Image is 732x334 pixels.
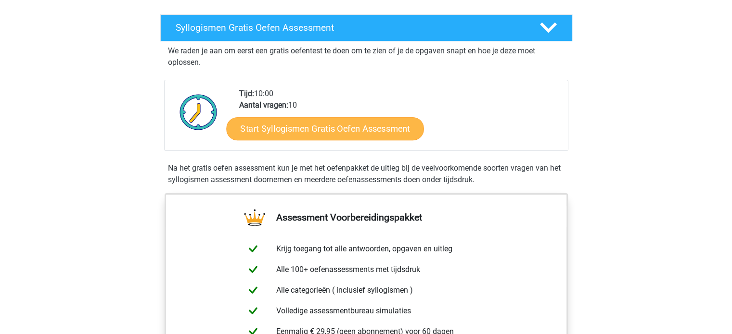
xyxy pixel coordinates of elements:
div: 10:00 10 [232,88,567,150]
a: Syllogismen Gratis Oefen Assessment [156,14,576,41]
p: We raden je aan om eerst een gratis oefentest te doen om te zien of je de opgaven snapt en hoe je... [168,45,565,68]
a: Start Syllogismen Gratis Oefen Assessment [226,117,424,140]
b: Tijd: [239,89,254,98]
b: Aantal vragen: [239,100,288,110]
img: Klok [174,88,223,136]
h4: Syllogismen Gratis Oefen Assessment [176,22,524,33]
div: Na het gratis oefen assessment kun je met het oefenpakket de uitleg bij de veelvoorkomende soorte... [164,162,568,186]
